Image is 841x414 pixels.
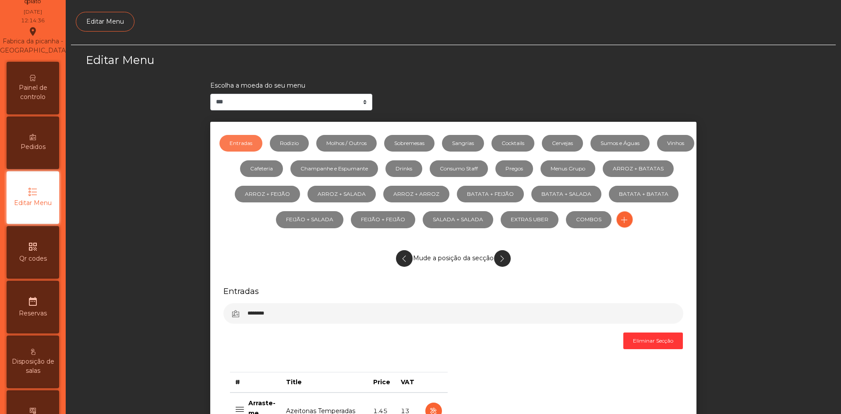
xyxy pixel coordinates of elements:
a: ARROZ + ARROZ [383,186,449,202]
a: Champanhe e Espumante [290,160,378,177]
th: Title [281,372,368,393]
span: Qr codes [19,254,47,263]
a: Sumos e Águas [590,135,650,152]
label: Escolha a moeda do seu menu [210,81,305,90]
h5: Entradas [223,286,683,297]
a: Sobremesas [384,135,435,152]
div: 12:14:36 [21,17,45,25]
a: Drinks [385,160,422,177]
a: Cocktails [491,135,534,152]
span: Pedidos [21,142,46,152]
th: Price [368,372,396,393]
a: Molhos / Outros [316,135,377,152]
h3: Editar Menu [86,52,451,68]
div: [DATE] [24,8,42,16]
a: BATATA + SALADA [531,186,601,202]
a: Cervejas [542,135,583,152]
a: BATATA + FEIJÃO [457,186,524,202]
a: Vinhos [657,135,694,152]
th: # [230,372,281,393]
a: Rodizio [270,135,309,152]
a: Editar Menu [76,12,134,32]
span: Disposição de salas [9,357,57,375]
a: Sangrias [442,135,484,152]
a: FEIJÃO + SALADA [276,211,343,228]
div: Mude a posição da secção [223,246,683,271]
a: Pregos [495,160,533,177]
span: Painel de controlo [9,83,57,102]
a: Entradas [219,135,262,152]
a: ARROZ + BATATAS [603,160,674,177]
a: Menus Grupo [541,160,595,177]
span: Editar Menu [14,198,52,208]
a: ARROZ + FEIJÃO [235,186,300,202]
a: BATATA + BATATA [609,186,678,202]
button: Eliminar Secção [623,333,683,349]
a: Consumo Staff [430,160,488,177]
i: qr_code [28,241,38,252]
span: Reservas [19,309,47,318]
a: FEIJÃO + FEIJÃO [351,211,415,228]
th: VAT [396,372,420,393]
a: ARROZ + SALADA [307,186,376,202]
a: SALADA + SALADA [423,211,493,228]
i: location_on [28,26,38,37]
a: COMBOS [566,211,611,228]
a: Cafeteria [240,160,283,177]
i: date_range [28,296,38,307]
a: EXTRAS UBER [501,211,558,228]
